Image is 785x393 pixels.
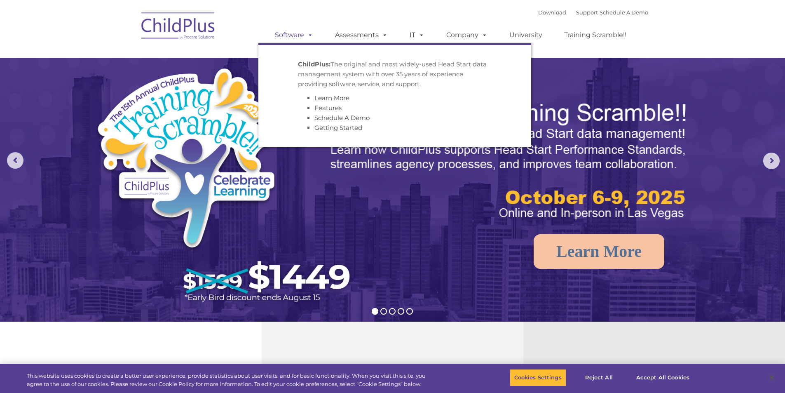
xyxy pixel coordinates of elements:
[137,7,220,48] img: ChildPlus by Procare Solutions
[314,104,342,112] a: Features
[538,9,648,16] font: |
[576,9,598,16] a: Support
[538,9,566,16] a: Download
[314,94,349,102] a: Learn More
[115,54,140,61] span: Last name
[501,27,551,43] a: University
[298,60,330,68] strong: ChildPlus:
[534,234,664,269] a: Learn More
[298,59,492,89] p: The original and most widely-used Head Start data management system with over 35 years of experie...
[314,124,362,132] a: Getting Started
[438,27,496,43] a: Company
[314,114,370,122] a: Schedule A Demo
[510,369,566,386] button: Cookies Settings
[763,369,781,387] button: Close
[401,27,433,43] a: IT
[27,372,432,388] div: This website uses cookies to create a better user experience, provide statistics about user visit...
[573,369,625,386] button: Reject All
[556,27,635,43] a: Training Scramble!!
[115,88,150,94] span: Phone number
[600,9,648,16] a: Schedule A Demo
[327,27,396,43] a: Assessments
[632,369,694,386] button: Accept All Cookies
[267,27,321,43] a: Software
